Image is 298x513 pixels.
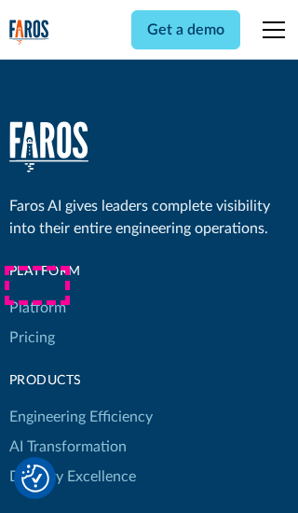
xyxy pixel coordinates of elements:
[9,432,127,462] a: AI Transformation
[9,20,49,46] a: home
[251,7,289,52] div: menu
[131,10,240,49] a: Get a demo
[9,195,290,240] div: Faros AI gives leaders complete visibility into their entire engineering operations.
[21,464,49,492] button: Cookie Settings
[9,20,49,46] img: Logo of the analytics and reporting company Faros.
[9,121,88,173] a: home
[9,262,153,282] div: Platform
[9,293,66,323] a: Platform
[9,121,88,173] img: Faros Logo White
[9,402,153,432] a: Engineering Efficiency
[21,464,49,492] img: Revisit consent button
[9,462,136,492] a: Delivery Excellence
[9,371,153,391] div: products
[9,323,55,353] a: Pricing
